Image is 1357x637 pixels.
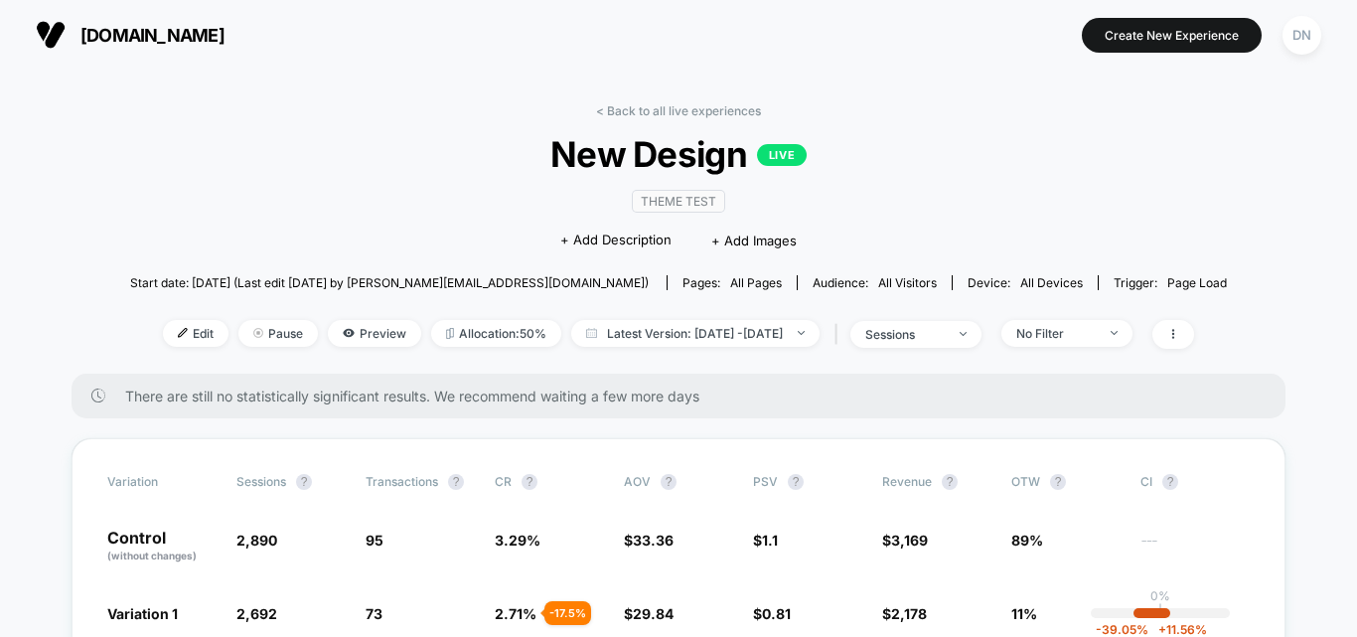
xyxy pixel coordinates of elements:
span: Device: [952,275,1098,290]
span: 11% [1011,605,1037,622]
p: LIVE [757,144,807,166]
span: Edit [163,320,228,347]
span: CI [1140,474,1250,490]
span: $ [753,605,791,622]
span: There are still no statistically significant results. We recommend waiting a few more days [125,388,1246,404]
span: all devices [1020,275,1083,290]
button: ? [1050,474,1066,490]
button: ? [296,474,312,490]
span: PSV [753,474,778,489]
span: $ [882,605,927,622]
span: 73 [366,605,382,622]
button: ? [788,474,804,490]
span: Page Load [1167,275,1227,290]
span: $ [753,532,778,549]
span: New Design [185,133,1171,175]
button: ? [1162,474,1178,490]
span: all pages [730,275,782,290]
p: Control [107,530,217,563]
div: Trigger: [1114,275,1227,290]
span: $ [624,532,674,549]
span: Latest Version: [DATE] - [DATE] [571,320,820,347]
span: 33.36 [633,532,674,549]
span: 95 [366,532,383,549]
div: Pages: [682,275,782,290]
button: [DOMAIN_NAME] [30,19,230,51]
span: Start date: [DATE] (Last edit [DATE] by [PERSON_NAME][EMAIL_ADDRESS][DOMAIN_NAME]) [130,275,649,290]
div: No Filter [1016,326,1096,341]
button: ? [661,474,677,490]
div: - 17.5 % [544,601,591,625]
img: end [960,332,967,336]
span: Sessions [236,474,286,489]
div: sessions [865,327,945,342]
span: 3.29 % [495,532,540,549]
span: CR [495,474,512,489]
span: 2,692 [236,605,277,622]
span: 29.84 [633,605,674,622]
span: 1.1 [762,532,778,549]
img: end [253,328,263,338]
div: Audience: [813,275,937,290]
span: 0.81 [762,605,791,622]
span: --- [1140,535,1250,563]
span: Transactions [366,474,438,489]
span: 89% [1011,532,1043,549]
span: $ [624,605,674,622]
span: -39.05 % [1096,622,1148,637]
img: calendar [586,328,597,338]
span: Pause [238,320,318,347]
img: Visually logo [36,20,66,50]
a: < Back to all live experiences [596,103,761,118]
span: 3,169 [891,532,928,549]
span: (without changes) [107,550,197,561]
span: + [1158,622,1166,637]
p: 0% [1150,588,1170,603]
button: ? [522,474,537,490]
span: + Add Images [711,233,797,248]
span: OTW [1011,474,1121,490]
button: ? [448,474,464,490]
div: DN [1282,16,1321,55]
button: Create New Experience [1082,18,1262,53]
span: $ [882,532,928,549]
span: 2,178 [891,605,927,622]
span: + Add Description [560,231,672,250]
span: [DOMAIN_NAME] [80,25,225,46]
span: Revenue [882,474,932,489]
span: AOV [624,474,651,489]
span: Variation 1 [107,605,178,622]
img: rebalance [446,328,454,339]
span: | [829,320,850,349]
span: Preview [328,320,421,347]
img: end [1111,331,1118,335]
button: ? [942,474,958,490]
span: Theme Test [632,190,725,213]
span: 11.56 % [1148,622,1207,637]
img: edit [178,328,188,338]
span: Allocation: 50% [431,320,561,347]
img: end [798,331,805,335]
p: | [1158,603,1162,618]
span: 2.71 % [495,605,536,622]
span: Variation [107,474,217,490]
button: DN [1277,15,1327,56]
span: All Visitors [878,275,937,290]
span: 2,890 [236,532,277,549]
